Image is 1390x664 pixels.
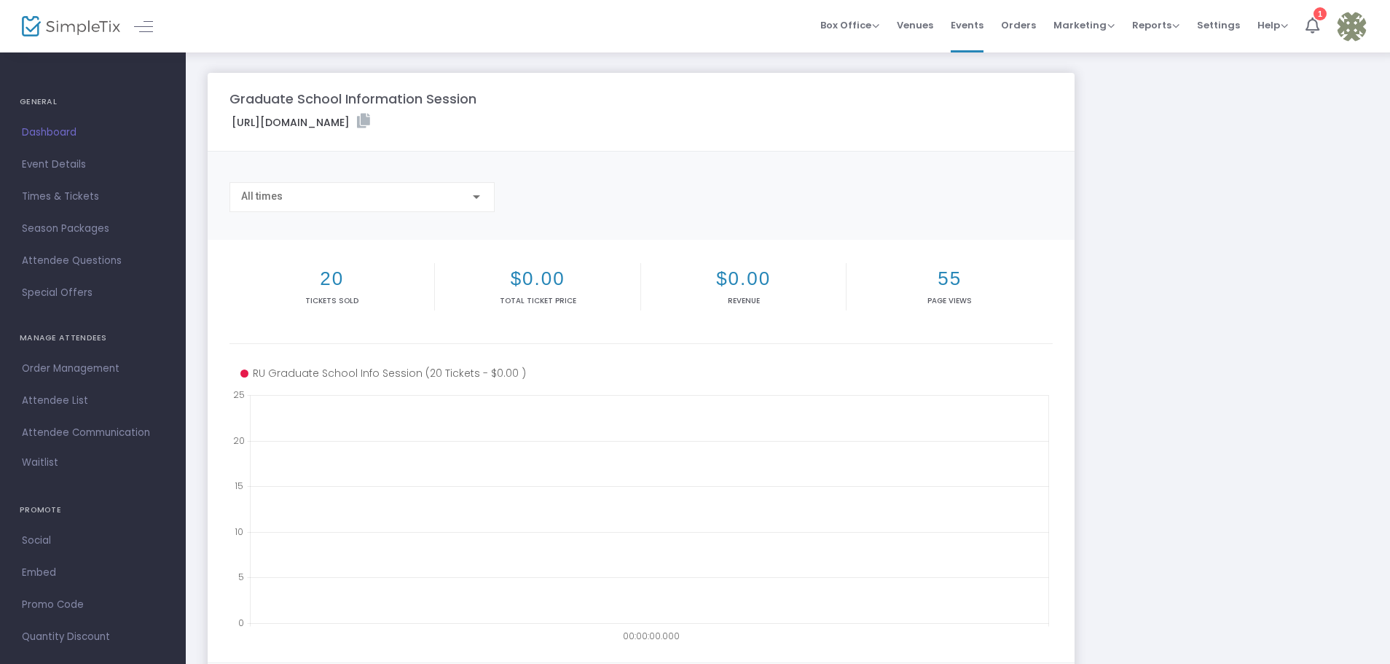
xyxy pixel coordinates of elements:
text: 15 [235,480,243,492]
h4: GENERAL [20,87,166,117]
p: Revenue [644,295,843,306]
h2: 20 [232,267,431,290]
span: Dashboard [22,123,164,142]
h4: MANAGE ATTENDEES [20,324,166,353]
span: Box Office [820,18,879,32]
span: Attendee Communication [22,423,164,442]
m-panel-title: Graduate School Information Session [229,89,476,109]
span: Special Offers [22,284,164,302]
span: Social [22,531,164,550]
span: Order Management [22,359,164,378]
h2: 55 [849,267,1049,290]
span: Quantity Discount [22,628,164,647]
span: Settings [1197,7,1240,44]
text: 5 [238,571,244,583]
p: Page Views [849,295,1049,306]
text: 25 [233,388,245,401]
span: Times & Tickets [22,187,164,206]
span: Attendee Questions [22,251,164,270]
text: 0 [238,617,244,629]
span: Marketing [1053,18,1115,32]
span: Reports [1132,18,1179,32]
h2: $0.00 [644,267,843,290]
span: Events [951,7,983,44]
span: Waitlist [22,456,58,470]
h4: PROMOTE [20,496,166,525]
span: Venues [897,7,933,44]
span: Orders [1001,7,1036,44]
span: All times [241,190,283,202]
text: 00:00:00.000 [623,630,680,642]
text: 20 [233,434,245,446]
span: Promo Code [22,595,164,614]
p: Tickets sold [232,295,431,306]
text: 10 [235,525,243,537]
h2: $0.00 [438,267,637,290]
span: Attendee List [22,391,164,410]
label: [URL][DOMAIN_NAME] [232,114,370,130]
span: Embed [22,563,164,582]
span: Help [1257,18,1288,32]
span: Season Packages [22,219,164,238]
div: 1 [1314,7,1327,20]
span: Event Details [22,155,164,174]
p: Total Ticket Price [438,295,637,306]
